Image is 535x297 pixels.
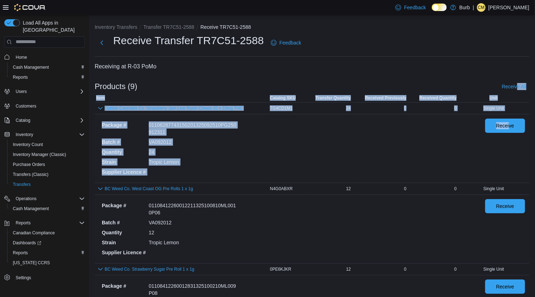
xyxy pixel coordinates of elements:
span: Inventory Count [13,142,43,147]
dd: 01108412260012211325100810ML0010P06 [149,202,238,216]
button: Receive [485,119,525,133]
a: [US_STATE] CCRS [10,259,53,267]
span: 0PE6KJKR [270,266,291,272]
span: Inventory Count [10,140,85,149]
button: BC Weed Co. West Coast OG Pre Rolls 1 x 1g [105,186,193,191]
span: 12 [346,266,351,272]
dd: Tropic Lemon [149,239,238,246]
button: Inventory Transfers [95,24,137,30]
span: Transfers (Classic) [10,170,85,179]
button: Cash Management [7,204,88,214]
span: Operations [16,196,37,202]
button: Reports [7,248,88,258]
span: 0 [404,186,407,192]
button: Reports [13,219,33,227]
span: CM [478,3,485,12]
span: Receive [496,122,514,129]
a: Inventory Count [10,140,46,149]
span: Cash Management [13,206,49,212]
a: Settings [13,273,34,282]
dd: 24 [149,148,238,156]
span: Reports [10,249,85,257]
div: Single Unit [458,265,529,273]
dt: Package # [102,202,146,209]
button: BC Weed Co. Strawberry Sugar Pre Roll 1 x 1g [105,267,194,272]
h4: Receiving at R-03 PoMo [95,62,529,71]
h3: Products (9) [95,82,137,91]
span: Receive All [502,83,526,90]
button: Transfer Quantity [304,94,352,102]
span: N4G0ABXR [270,186,293,192]
button: Inventory [1,130,88,140]
dd: VA092012 [149,139,238,146]
button: Users [13,87,30,96]
div: 0 [408,104,458,113]
dd: VA092012 [149,219,238,226]
span: Reports [13,219,85,227]
div: 0 [408,265,458,273]
span: Operations [13,194,85,203]
span: Catalog SKU [270,95,296,101]
button: Transfer TR7C51-2588 [143,24,194,30]
span: Feedback [279,39,301,46]
span: Unit [489,95,498,101]
dd: 12 [149,229,238,236]
button: Received Previously [352,94,408,102]
span: Users [16,89,27,94]
span: 12 [346,186,351,192]
span: Purchase Orders [13,162,45,167]
a: Dashboards [7,238,88,248]
span: Transfer Quantity [315,95,351,101]
a: Canadian Compliance [10,229,58,237]
button: Settings [1,272,88,282]
p: [PERSON_NAME] [488,3,529,12]
button: Item [95,94,268,102]
dd: 01106287743150201325092510PG250912311 [149,121,238,136]
button: Cash Management [7,62,88,72]
button: Home [1,52,88,62]
dt: Quantity [102,148,146,156]
button: Next [95,36,109,50]
span: 0 [404,105,407,111]
span: Customers [16,103,36,109]
button: Receive TR7C51-2588 [200,24,251,30]
span: Inventory [13,130,85,139]
button: Received Quantity [408,94,458,102]
a: Reports [10,73,31,82]
a: Feedback [268,36,304,50]
span: Transfers (Classic) [13,172,48,177]
span: Settings [16,275,31,281]
a: Feedback [393,0,429,15]
div: Single Unit [458,104,529,113]
a: Dashboards [10,239,44,247]
span: Purchase Orders [10,160,85,169]
span: 0 [404,266,407,272]
a: Customers [13,102,39,110]
span: Item [96,95,105,101]
span: Settings [13,273,85,282]
span: Reports [16,220,31,226]
div: 0 [408,184,458,193]
span: Inventory Manager (Classic) [10,150,85,159]
dt: Batch # [102,139,146,146]
span: Dashboards [13,240,41,246]
button: Canadian Compliance [7,228,88,238]
button: Purchase Orders [7,160,88,170]
span: Users [13,87,85,96]
span: Catalog [13,116,85,125]
a: Inventory Manager (Classic) [10,150,69,159]
span: Transfers [13,182,31,187]
a: Reports [10,249,31,257]
span: Receive [496,283,514,290]
span: Transfers [10,180,85,189]
button: Catalog [13,116,33,125]
dt: Supplier Licence # [102,168,146,176]
button: [US_STATE] CCRS [7,258,88,268]
span: Customers [13,101,85,110]
span: Dashboards [10,239,85,247]
button: Reports [1,218,88,228]
img: Cova [14,4,46,11]
span: Reports [10,73,85,82]
span: Home [16,54,27,60]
